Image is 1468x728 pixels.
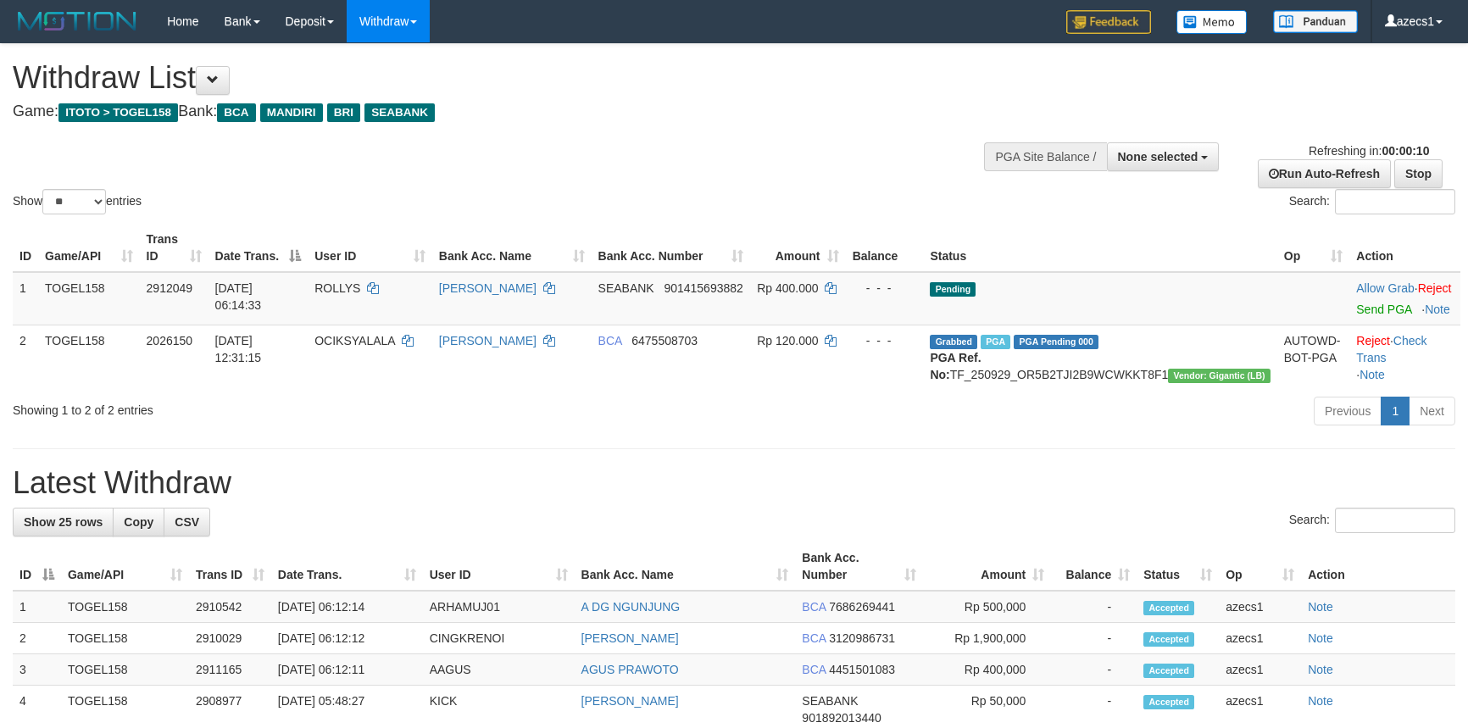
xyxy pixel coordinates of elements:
[1314,397,1382,425] a: Previous
[1051,591,1137,623] td: -
[795,542,923,591] th: Bank Acc. Number: activate to sort column ascending
[13,8,142,34] img: MOTION_logo.png
[1418,281,1452,295] a: Reject
[217,103,255,122] span: BCA
[923,591,1051,623] td: Rp 500,000
[1219,591,1301,623] td: azecs1
[802,600,826,614] span: BCA
[1301,542,1455,591] th: Action
[439,334,537,347] a: [PERSON_NAME]
[1349,325,1460,390] td: · ·
[829,631,895,645] span: Copy 3120986731 to clipboard
[1382,144,1429,158] strong: 00:00:10
[802,711,881,725] span: Copy 901892013440 to clipboard
[13,542,61,591] th: ID: activate to sort column descending
[1168,369,1271,383] span: Vendor URL: https://dashboard.q2checkout.com/secure
[13,623,61,654] td: 2
[802,631,826,645] span: BCA
[575,542,796,591] th: Bank Acc. Name: activate to sort column ascending
[1014,335,1098,349] span: PGA Pending
[314,281,360,295] span: ROLLYS
[24,515,103,529] span: Show 25 rows
[984,142,1106,171] div: PGA Site Balance /
[1219,542,1301,591] th: Op: activate to sort column ascending
[271,591,423,623] td: [DATE] 06:12:14
[189,591,271,623] td: 2910542
[598,334,622,347] span: BCA
[423,542,575,591] th: User ID: activate to sort column ascending
[364,103,435,122] span: SEABANK
[271,654,423,686] td: [DATE] 06:12:11
[757,281,818,295] span: Rp 400.000
[1143,695,1194,709] span: Accepted
[13,325,38,390] td: 2
[189,542,271,591] th: Trans ID: activate to sort column ascending
[260,103,323,122] span: MANDIRI
[13,654,61,686] td: 3
[271,542,423,591] th: Date Trans.: activate to sort column ascending
[846,224,924,272] th: Balance
[581,694,679,708] a: [PERSON_NAME]
[802,663,826,676] span: BCA
[423,623,575,654] td: CINGKRENOI
[1381,397,1410,425] a: 1
[930,335,977,349] span: Grabbed
[1143,664,1194,678] span: Accepted
[1356,281,1417,295] span: ·
[1356,334,1426,364] a: Check Trans
[1394,159,1443,188] a: Stop
[1289,508,1455,533] label: Search:
[439,281,537,295] a: [PERSON_NAME]
[1143,632,1194,647] span: Accepted
[308,224,432,272] th: User ID: activate to sort column ascending
[209,224,309,272] th: Date Trans.: activate to sort column descending
[1143,601,1194,615] span: Accepted
[581,600,681,614] a: A DG NGUNJUNG
[1349,224,1460,272] th: Action
[1176,10,1248,34] img: Button%20Memo.svg
[13,224,38,272] th: ID
[853,280,917,297] div: - - -
[423,654,575,686] td: AAGUS
[13,103,962,120] h4: Game: Bank:
[923,623,1051,654] td: Rp 1,900,000
[147,334,193,347] span: 2026150
[113,508,164,536] a: Copy
[42,189,106,214] select: Showentries
[215,334,262,364] span: [DATE] 12:31:15
[1356,281,1414,295] a: Allow Grab
[314,334,395,347] span: OCIKSYALALA
[757,334,818,347] span: Rp 120.000
[829,600,895,614] span: Copy 7686269441 to clipboard
[1107,142,1220,171] button: None selected
[664,281,742,295] span: Copy 901415693882 to clipboard
[38,325,140,390] td: TOGEL158
[750,224,845,272] th: Amount: activate to sort column ascending
[1051,542,1137,591] th: Balance: activate to sort column ascending
[1258,159,1391,188] a: Run Auto-Refresh
[1277,224,1349,272] th: Op: activate to sort column ascending
[147,281,193,295] span: 2912049
[1118,150,1198,164] span: None selected
[930,282,976,297] span: Pending
[13,189,142,214] label: Show entries
[1409,397,1455,425] a: Next
[581,663,679,676] a: AGUS PRAWOTO
[981,335,1010,349] span: Marked by azecs1
[13,508,114,536] a: Show 25 rows
[923,325,1276,390] td: TF_250929_OR5B2TJI2B9WCWKKT8F1
[1356,334,1390,347] a: Reject
[432,224,592,272] th: Bank Acc. Name: activate to sort column ascending
[61,542,189,591] th: Game/API: activate to sort column ascending
[215,281,262,312] span: [DATE] 06:14:33
[923,224,1276,272] th: Status
[598,281,654,295] span: SEABANK
[124,515,153,529] span: Copy
[1308,663,1333,676] a: Note
[1273,10,1358,33] img: panduan.png
[1308,631,1333,645] a: Note
[923,654,1051,686] td: Rp 400,000
[930,351,981,381] b: PGA Ref. No:
[1277,325,1349,390] td: AUTOWD-BOT-PGA
[1335,508,1455,533] input: Search:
